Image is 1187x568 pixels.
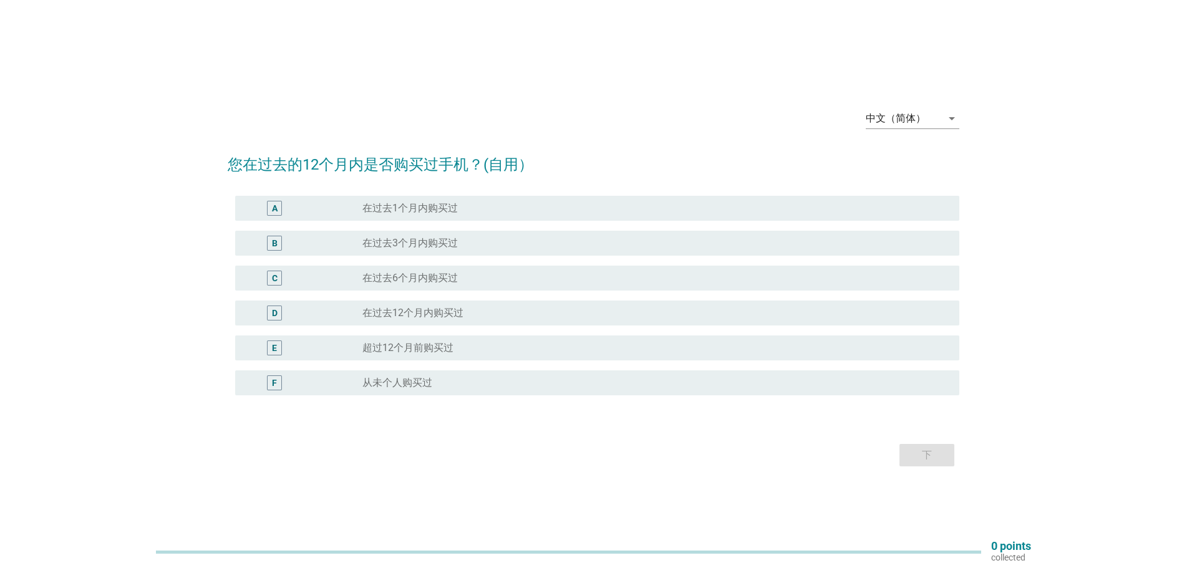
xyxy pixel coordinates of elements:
[362,342,453,354] label: 超过12个月前购买过
[272,341,277,354] div: E
[272,306,278,319] div: D
[228,141,959,176] h2: 您在过去的12个月内是否购买过手机？(自用）
[362,202,458,214] label: 在过去1个月内购买过
[991,541,1031,552] p: 0 points
[991,552,1031,563] p: collected
[362,307,463,319] label: 在过去12个月内购买过
[362,272,458,284] label: 在过去6个月内购买过
[272,271,278,284] div: C
[866,113,926,124] div: 中文（简体）
[272,376,277,389] div: F
[944,111,959,126] i: arrow_drop_down
[272,201,278,214] div: A
[272,236,278,249] div: B
[362,237,458,249] label: 在过去3个月内购买过
[362,377,432,389] label: 从未个人购买过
